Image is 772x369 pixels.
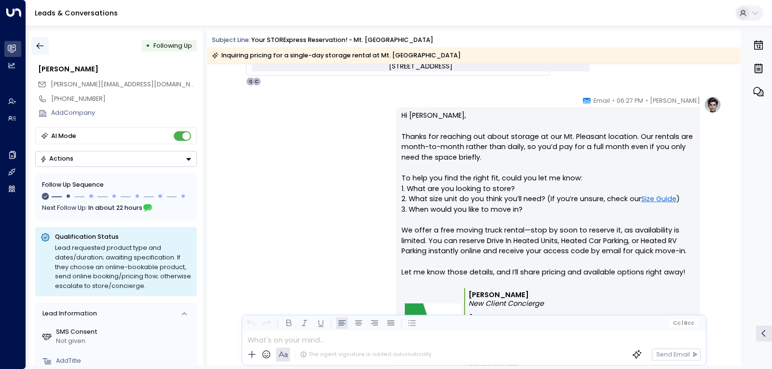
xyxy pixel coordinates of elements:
div: Your STORExpress Reservation! - Mt. [GEOGRAPHIC_DATA] [251,36,433,45]
b: [PERSON_NAME] [469,290,529,300]
div: C [252,77,261,86]
div: Actions [40,155,73,163]
span: • [612,96,615,106]
a: Leads & Conversations [35,8,118,18]
span: In about 22 hours [89,203,143,213]
span: Subject Line: [212,36,250,44]
button: Redo [261,317,273,329]
span: Thomas.canevari92@gmail.com [51,80,197,89]
img: profile-logo.png [704,96,721,113]
span: Cc Bcc [673,320,694,326]
div: [PERSON_NAME] [38,64,197,75]
div: Q [246,77,255,86]
span: [STREET_ADDRESS] [389,61,453,71]
p: Hi [PERSON_NAME], Thanks for reaching out about storage at our Mt. Pleasant location. Our rentals... [401,110,695,287]
div: The agent signature is added automatically [300,351,431,358]
button: Actions [35,151,197,167]
div: AddCompany [51,109,197,118]
button: Cc|Bcc [669,319,698,327]
a: Size Guide [641,194,676,205]
div: Inquiring pricing for a single-day storage rental at Mt. [GEOGRAPHIC_DATA] [212,51,461,60]
i: New Client Concierge [469,299,544,308]
div: AI Mode [51,131,76,141]
div: AddTitle [56,356,193,366]
p: Qualification Status [55,232,192,241]
img: storexpress_logo.png [405,303,461,360]
span: • [646,96,648,106]
div: Button group with a nested menu [35,151,197,167]
span: A. [469,312,475,322]
div: Next Follow Up: [42,203,190,213]
div: Lead Information [39,309,96,318]
div: Lead requested product type and dates/duration; awaiting specification. If they choose an online-... [55,243,192,291]
div: Follow Up Sequence [42,181,190,190]
div: • [146,38,150,54]
span: 06:27 PM [617,96,643,106]
label: SMS Consent [56,328,193,337]
span: [PERSON_NAME][EMAIL_ADDRESS][DOMAIN_NAME] [51,80,205,88]
div: [PHONE_NUMBER] [51,95,197,104]
span: Following Up [153,41,192,50]
button: Undo [245,317,257,329]
span: [PERSON_NAME] [650,96,700,106]
div: Not given [56,337,193,346]
span: | [682,320,683,326]
span: Email [593,96,610,106]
